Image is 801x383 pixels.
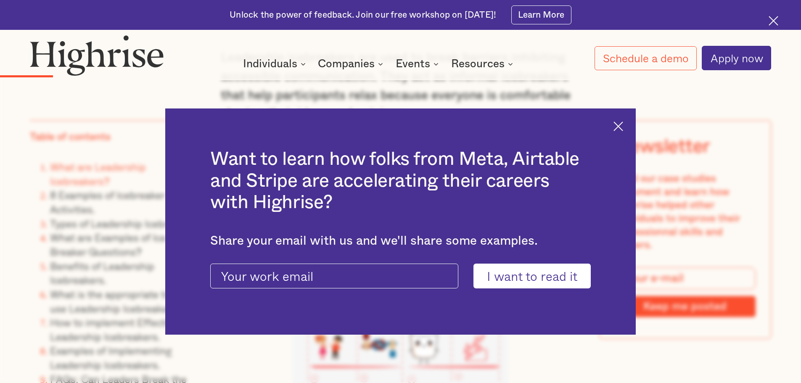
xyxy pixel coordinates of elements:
[595,46,697,70] a: Schedule a demo
[702,46,771,70] a: Apply now
[451,59,505,69] div: Resources
[396,59,430,69] div: Events
[210,148,591,214] h2: Want to learn how folks from Meta, Airtable and Stripe are accelerating their careers with Highrise?
[318,59,375,69] div: Companies
[613,122,623,131] img: Cross icon
[511,5,571,24] a: Learn More
[769,16,778,26] img: Cross icon
[210,264,591,289] form: current-ascender-blog-article-modal-form
[30,35,164,75] img: Highrise logo
[210,264,458,289] input: Your work email
[451,59,515,69] div: Resources
[396,59,441,69] div: Events
[243,59,297,69] div: Individuals
[243,59,308,69] div: Individuals
[230,9,496,21] div: Unlock the power of feedback. Join our free workshop on [DATE]!
[210,234,591,248] div: Share your email with us and we'll share some examples.
[318,59,386,69] div: Companies
[473,264,591,289] input: I want to read it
